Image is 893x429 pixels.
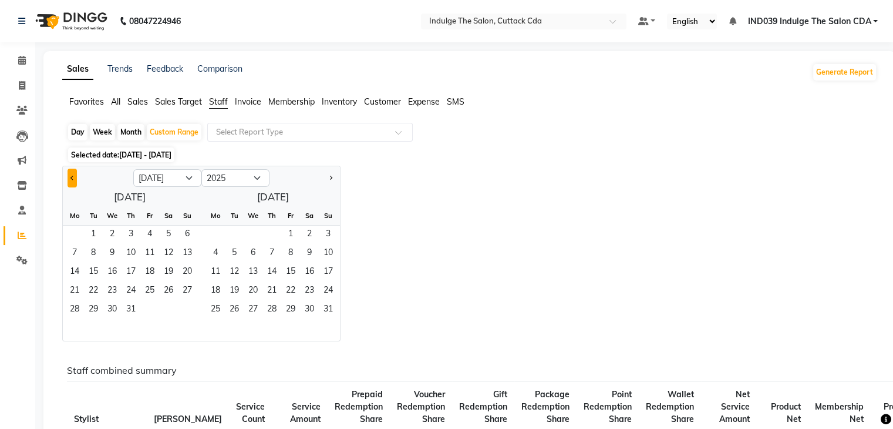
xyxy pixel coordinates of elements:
[65,263,84,282] div: Monday, July 14, 2025
[155,96,202,107] span: Sales Target
[300,244,319,263] span: 9
[65,301,84,320] span: 28
[319,263,338,282] div: Sunday, August 17, 2025
[235,96,261,107] span: Invoice
[140,263,159,282] div: Friday, July 18, 2025
[719,389,750,424] span: Net Service Amount
[319,244,338,263] span: 10
[178,244,197,263] div: Sunday, July 13, 2025
[408,96,440,107] span: Expense
[65,244,84,263] span: 7
[206,282,225,301] div: Monday, August 18, 2025
[225,263,244,282] span: 12
[68,148,174,162] span: Selected date:
[111,96,120,107] span: All
[140,282,159,301] div: Friday, July 25, 2025
[209,96,228,107] span: Staff
[140,263,159,282] span: 18
[147,124,201,140] div: Custom Range
[122,301,140,320] span: 31
[178,206,197,225] div: Su
[65,206,84,225] div: Mo
[159,282,178,301] div: Saturday, July 26, 2025
[122,282,140,301] span: 24
[290,401,321,424] span: Service Amount
[244,301,262,320] div: Wednesday, August 27, 2025
[300,226,319,244] div: Saturday, August 2, 2025
[225,282,244,301] span: 19
[244,282,262,301] div: Wednesday, August 20, 2025
[319,301,338,320] span: 31
[244,263,262,282] span: 13
[319,206,338,225] div: Su
[300,263,319,282] div: Saturday, August 16, 2025
[815,401,864,424] span: Membership Net
[84,282,103,301] span: 22
[300,263,319,282] span: 16
[319,226,338,244] div: Sunday, August 3, 2025
[244,301,262,320] span: 27
[813,64,876,81] button: Generate Report
[300,226,319,244] span: 2
[584,389,632,424] span: Point Redemption Share
[447,96,464,107] span: SMS
[140,206,159,225] div: Fr
[117,124,144,140] div: Month
[103,206,122,225] div: We
[262,282,281,301] span: 21
[262,263,281,282] span: 14
[206,244,225,263] div: Monday, August 4, 2025
[62,59,93,80] a: Sales
[326,169,335,187] button: Next month
[84,282,103,301] div: Tuesday, July 22, 2025
[300,301,319,320] span: 30
[30,5,110,38] img: logo
[178,263,197,282] span: 20
[281,301,300,320] span: 29
[281,226,300,244] span: 1
[225,263,244,282] div: Tuesday, August 12, 2025
[262,244,281,263] span: 7
[206,263,225,282] span: 11
[281,282,300,301] span: 22
[268,96,315,107] span: Membership
[103,301,122,320] span: 30
[69,96,104,107] span: Favorites
[771,401,801,424] span: Product Net
[244,263,262,282] div: Wednesday, August 13, 2025
[281,282,300,301] div: Friday, August 22, 2025
[122,244,140,263] div: Thursday, July 10, 2025
[159,282,178,301] span: 26
[103,263,122,282] span: 16
[319,244,338,263] div: Sunday, August 10, 2025
[140,226,159,244] div: Friday, July 4, 2025
[262,263,281,282] div: Thursday, August 14, 2025
[90,124,115,140] div: Week
[319,263,338,282] span: 17
[154,414,222,424] span: [PERSON_NAME]
[107,63,133,74] a: Trends
[140,282,159,301] span: 25
[244,244,262,263] div: Wednesday, August 6, 2025
[65,244,84,263] div: Monday, July 7, 2025
[65,301,84,320] div: Monday, July 28, 2025
[127,96,148,107] span: Sales
[67,365,868,376] h6: Staff combined summary
[178,263,197,282] div: Sunday, July 20, 2025
[103,226,122,244] div: Wednesday, July 2, 2025
[225,301,244,320] div: Tuesday, August 26, 2025
[122,226,140,244] div: Thursday, July 3, 2025
[159,206,178,225] div: Sa
[364,96,401,107] span: Customer
[122,263,140,282] div: Thursday, July 17, 2025
[159,263,178,282] div: Saturday, July 19, 2025
[262,244,281,263] div: Thursday, August 7, 2025
[65,263,84,282] span: 14
[84,226,103,244] div: Tuesday, July 1, 2025
[225,282,244,301] div: Tuesday, August 19, 2025
[244,244,262,263] span: 6
[281,244,300,263] div: Friday, August 8, 2025
[197,63,242,74] a: Comparison
[122,244,140,263] span: 10
[236,401,265,424] span: Service Count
